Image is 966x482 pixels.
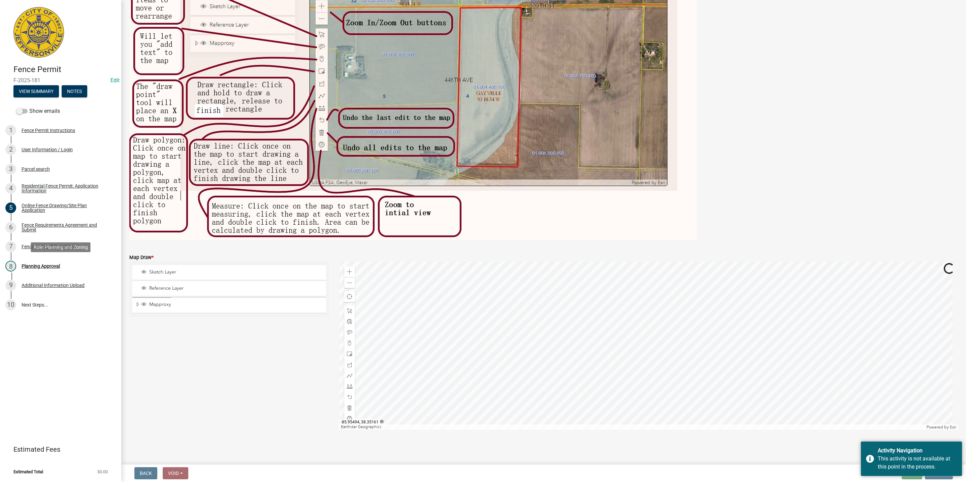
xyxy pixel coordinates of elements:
[129,255,154,260] label: Map Draw
[22,184,110,193] div: Residential Fence Permit: Application Information
[925,424,958,430] div: Powered by
[13,470,43,474] span: Estimated Total
[132,265,326,280] li: Sketch Layer
[132,297,326,313] li: Mapproxy
[5,299,16,310] div: 10
[134,467,157,479] button: Back
[148,301,324,308] span: Mapproxy
[5,164,16,174] div: 3
[22,223,110,232] div: Fence Requirements Agreement and Submit
[5,241,16,252] div: 7
[5,144,16,155] div: 2
[878,455,957,471] div: This activity is not available at this point in the process.
[62,85,87,97] button: Notes
[22,147,73,152] div: User Information / Login
[22,203,110,213] div: Online Fence Drawing/Site Plan Application
[950,425,956,429] a: Esri
[13,7,64,58] img: City of Jeffersonville, Indiana
[13,89,59,94] wm-modal-confirm: Summary
[22,244,76,249] div: Fence and Wall Standards
[5,261,16,271] div: 8
[22,128,75,133] div: Fence Permit Instructions
[62,89,87,94] wm-modal-confirm: Notes
[344,266,355,277] div: Zoom in
[110,77,120,84] a: Edit
[148,269,324,275] span: Sketch Layer
[140,269,324,276] div: Sketch Layer
[16,107,60,115] label: Show emails
[140,301,324,308] div: Mapproxy
[344,291,355,302] div: Find my location
[140,471,152,476] span: Back
[132,281,326,296] li: Reference Layer
[22,167,50,171] div: Parcel search
[97,470,108,474] span: $0.00
[5,125,16,136] div: 1
[13,77,108,84] span: F-2025-181
[5,183,16,194] div: 4
[135,301,140,309] span: Expand
[22,283,85,288] div: Additional Information Upload
[168,471,179,476] span: Void
[344,277,355,288] div: Zoom out
[22,264,60,268] div: Planning Approval
[13,85,59,97] button: View Summary
[140,285,324,292] div: Reference Layer
[5,443,110,456] a: Estimated Fees
[31,242,91,252] div: Role: Planning and Zoning
[13,65,116,74] h4: Fence Permit
[163,467,188,479] button: Void
[5,222,16,233] div: 6
[110,77,120,84] wm-modal-confirm: Edit Application Number
[5,280,16,291] div: 9
[148,285,324,291] span: Reference Layer
[5,202,16,213] div: 5
[878,447,957,455] div: Activity Navigation
[339,424,925,430] div: Earthstar Geographics
[132,263,327,315] ul: Layer List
